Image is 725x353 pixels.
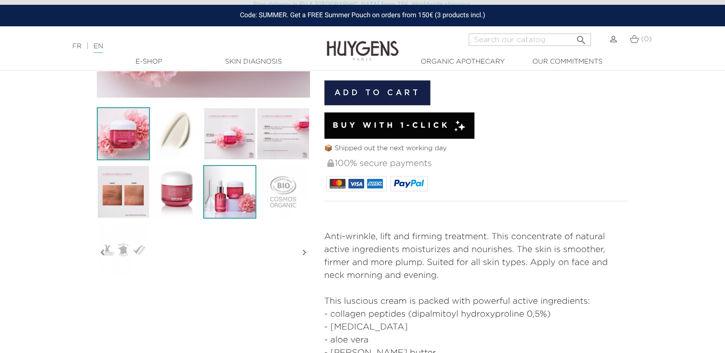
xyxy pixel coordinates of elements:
i:  [97,229,108,276]
a: Organic Apothecary [415,57,511,67]
li: - collagen peptides (dipalmitoyl hydroxyproline 0,5%) [324,308,629,321]
p: This luscious cream is packed with powerful active ingredients: [324,295,629,308]
a: EN [93,43,103,53]
li: - aloe vera [324,334,629,347]
img: MASTERCARD [330,179,345,188]
a: Skin Diagnosis [206,57,301,67]
button:  [573,31,590,44]
img: VISA [348,179,364,188]
img: 100% secure payments [327,159,334,167]
input: Search [469,33,591,46]
a: Our commitments [519,57,615,67]
div: | [68,41,295,52]
p: 📦 Shipped out the next working day [324,143,629,154]
i:  [299,229,310,276]
span: (0) [641,36,652,43]
a: E-Shop [101,57,197,67]
img: AMEX [367,179,383,188]
p: Anti-wrinkle, lift and firming treatment. This concentrate of natural active ingredients moisturi... [324,231,629,282]
a: FR [72,43,81,50]
button: Add to cart [324,80,431,105]
div: 100% secure payments [326,154,629,174]
li: - [MEDICAL_DATA] [324,321,629,334]
i:  [575,32,587,43]
img: Huygens [327,25,399,62]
